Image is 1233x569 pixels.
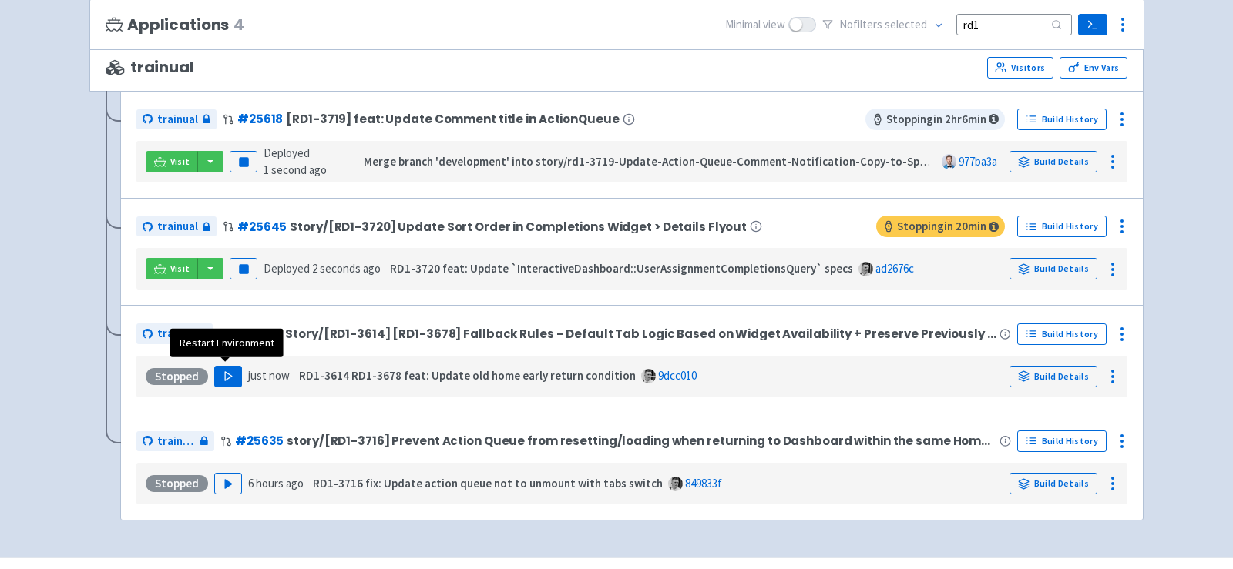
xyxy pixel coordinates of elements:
[290,220,747,233] span: Story/[RD1-3720] Update Sort Order in Completions Widget > Details Flyout
[136,109,217,130] a: trainual
[1010,366,1097,387] a: Build Details
[214,473,242,494] button: Play
[264,162,327,177] time: 1 second ago
[658,368,697,383] a: 9dcc010
[1017,323,1107,345] a: Build History
[725,16,785,34] span: Minimal view
[235,433,284,449] a: #25635
[364,154,1027,169] strong: Merge branch 'development' into story/rd1-3719-Update-Action-Queue-Comment-Notification-Copy-to-S...
[1010,258,1097,279] a: Build Details
[136,323,213,344] a: trainual
[106,16,244,34] h3: Applications
[865,109,1005,130] span: Stopping in 2 hr 6 min
[313,476,663,490] strong: RD1-3716 fix: Update action queue not to unmount with tabs switch
[157,325,194,343] span: trainual
[106,59,194,76] span: trainual
[1060,57,1127,79] a: Env Vars
[170,156,190,168] span: Visit
[956,14,1072,35] input: Search...
[146,258,198,279] a: Visit
[875,261,914,276] a: ad2676c
[157,433,196,450] span: trainual
[157,218,198,236] span: trainual
[264,261,381,276] span: Deployed
[285,327,996,340] span: Story/[RD1-3614] [RD1-3678] Fallback Rules – Default Tab Logic Based on Widget Availability + Pre...
[214,366,242,387] button: Play
[1017,430,1107,452] a: Build History
[264,146,327,178] span: Deployed
[885,17,927,32] span: selected
[286,112,619,126] span: [RD1-3719] feat: Update Comment title in ActionQueue
[237,219,287,235] a: #25645
[876,216,1005,237] span: Stopping in 20 min
[233,16,244,34] span: 4
[1017,216,1107,237] a: Build History
[1010,151,1097,172] a: Build Details
[233,326,282,342] a: #25608
[685,476,722,490] a: 849833f
[299,368,636,383] strong: RD1-3614 RD1-3678 feat: Update old home early return condition
[157,111,198,129] span: trainual
[959,154,997,169] a: 977ba3a
[170,263,190,275] span: Visit
[1078,14,1107,35] a: Terminal
[136,216,217,237] a: trainual
[237,111,283,127] a: #25618
[230,258,257,279] button: Pause
[287,434,996,447] span: story/[RD1-3716] Prevent Action Queue from resetting/loading when returning to Dashboard within t...
[230,151,257,172] button: Pause
[839,16,927,34] span: No filter s
[248,368,290,383] time: just now
[1017,109,1107,130] a: Build History
[146,151,198,172] a: Visit
[1010,473,1097,494] a: Build Details
[987,57,1053,79] a: Visitors
[146,475,208,492] div: Stopped
[136,431,214,452] a: trainual
[146,368,208,385] div: Stopped
[248,476,304,490] time: 6 hours ago
[390,261,853,276] strong: RD1-3720 feat: Update `InteractiveDashboard::UserAssignmentCompletionsQuery` specs
[312,261,381,276] time: 2 seconds ago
